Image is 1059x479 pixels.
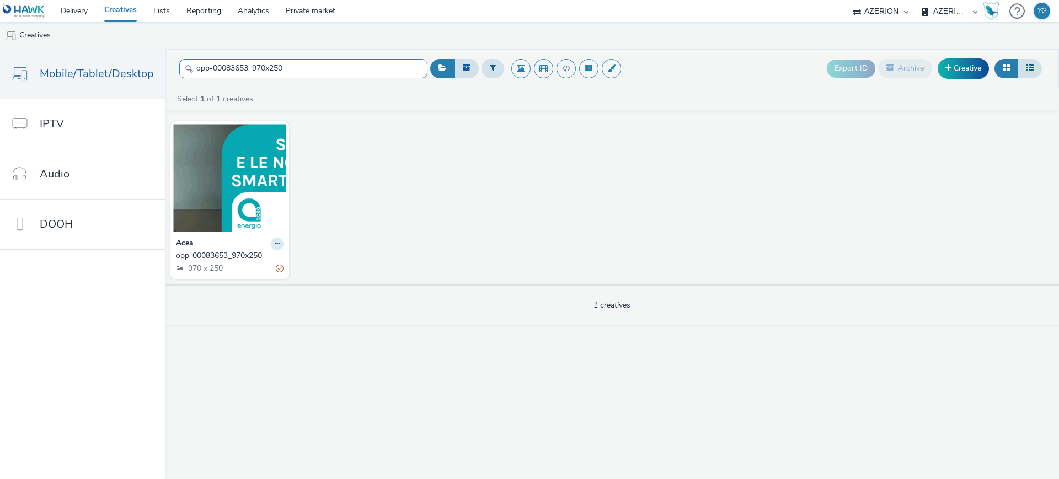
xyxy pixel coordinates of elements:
[40,66,154,82] span: Mobile/Tablet/Desktop
[40,216,73,232] span: DOOH
[176,94,258,104] a: Select of 1 creatives
[983,2,1004,20] a: Hawk Academy
[276,262,284,274] div: Partially valid
[40,166,69,182] span: Audio
[983,2,999,20] img: Hawk Academy
[176,250,284,261] a: opp-00083653_970x250
[827,60,875,77] button: Export ID
[878,59,932,78] button: Archive
[40,116,64,132] span: IPTV
[1037,3,1047,19] div: YG
[187,263,223,273] span: 970 x 250
[176,250,279,261] div: opp-00083653_970x250
[6,30,17,41] img: mobile
[173,124,286,232] img: opp-00083653_970x250 visual
[994,59,1018,78] button: Grid
[179,59,427,78] input: Search...
[200,94,205,104] strong: 1
[3,4,45,18] img: undefined Logo
[938,58,989,78] a: Creative
[1018,59,1042,78] button: Table
[176,238,194,250] strong: Acea
[593,300,630,310] span: 1 creatives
